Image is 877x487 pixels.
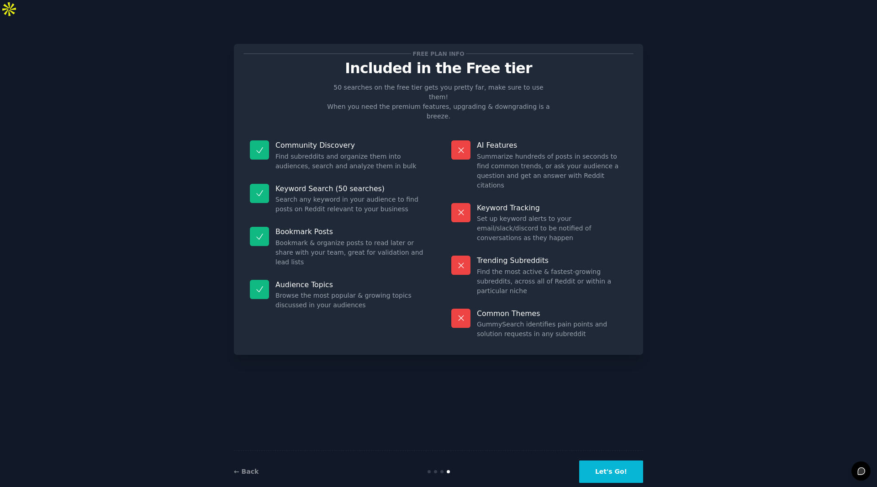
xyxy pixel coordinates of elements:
[323,83,554,121] p: 50 searches on the free tier gets you pretty far, make sure to use them! When you need the premiu...
[477,320,627,339] dd: GummySearch identifies pain points and solution requests in any subreddit
[275,152,426,171] dd: Find subreddits and organize them into audiences, search and analyze them in bulk
[275,140,426,150] p: Community Discovery
[477,203,627,213] p: Keyword Tracking
[243,60,634,76] p: Included in the Free tier
[275,227,426,236] p: Bookmark Posts
[477,256,627,265] p: Trending Subreddits
[411,49,466,59] span: Free plan info
[579,460,643,483] button: Let's Go!
[477,152,627,190] dd: Summarize hundreds of posts in seconds to find common trends, or ask your audience a question and...
[275,195,426,214] dd: Search any keyword in your audience to find posts on Reddit relevant to your business
[477,267,627,296] dd: Find the most active & fastest-growing subreddits, across all of Reddit or within a particular niche
[275,238,426,267] dd: Bookmark & organize posts to read later or share with your team, great for validation and lead lists
[477,309,627,318] p: Common Themes
[275,291,426,310] dd: Browse the most popular & growing topics discussed in your audiences
[477,214,627,243] dd: Set up keyword alerts to your email/slack/discord to be notified of conversations as they happen
[275,280,426,289] p: Audience Topics
[234,468,259,475] a: ← Back
[275,184,426,193] p: Keyword Search (50 searches)
[477,140,627,150] p: AI Features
